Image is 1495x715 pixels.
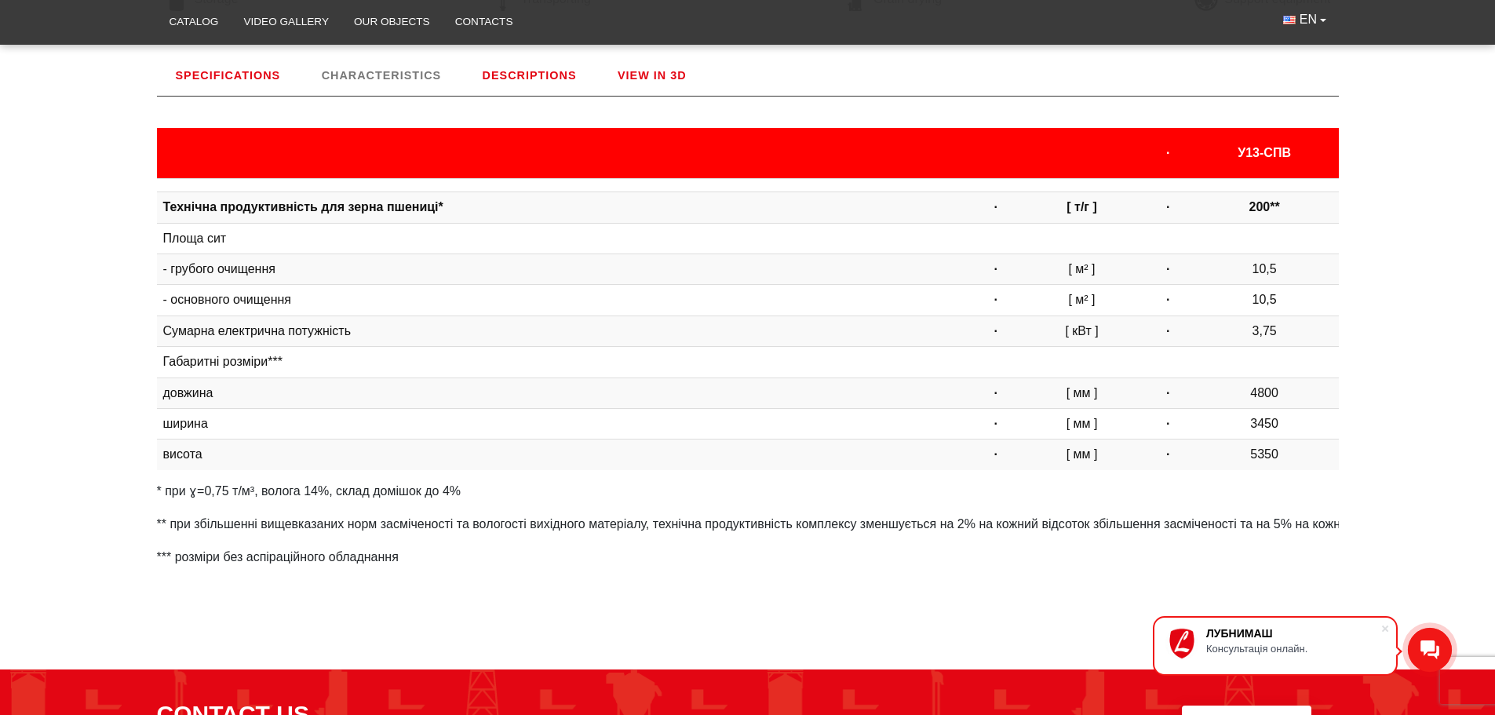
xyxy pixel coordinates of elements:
td: - грубого очищення [157,254,974,285]
a: Catalog [157,5,232,39]
a: SPECIFICATIONS [157,55,300,96]
strong: · [994,293,997,306]
a: Our objects [341,5,443,39]
span: EN [1300,11,1317,28]
td: 10,5 [1191,254,1339,285]
strong: · [994,417,997,430]
td: Площа сит [157,223,1339,254]
img: English [1283,16,1296,24]
a: Video gallery [231,5,341,39]
em: * при ɣ=0,75 т/м³, волога 14%, склад домішок до 4% [157,484,461,498]
b: [ т/г ] [1067,200,1097,213]
b: Технічна продуктивність для зерна пшениці* [163,200,443,213]
strong: · [994,200,997,213]
td: [ кВт ] [1018,316,1145,346]
strong: · [1166,262,1169,275]
strong: · [1166,324,1169,337]
strong: · [1166,417,1169,430]
td: - основного очищення [157,285,974,316]
div: ЛУБНИМАШ [1206,627,1380,640]
td: ширина [157,409,974,440]
a: DESCRIPTIONS [464,55,596,96]
button: EN [1271,5,1338,35]
td: Сумарна електрична потужність [157,316,974,346]
strong: · [1166,146,1169,159]
strong: · [994,324,997,337]
strong: · [1166,386,1169,399]
b: У13-СПВ [1238,146,1291,159]
td: 3,75 [1191,316,1339,346]
td: 5350 [1191,440,1339,470]
em: *** розміри без аспіраційного обладнання [157,550,399,564]
div: Консультація онлайн. [1206,643,1380,655]
a: VIEW IN 3D [599,55,706,96]
strong: · [1166,447,1169,461]
strong: · [1166,200,1169,213]
td: довжина [157,378,974,408]
a: Contacts [443,5,526,39]
td: [ мм ] [1018,409,1145,440]
strong: · [1166,293,1169,306]
strong: · [994,447,997,461]
strong: · [994,386,997,399]
a: CHARACTERISTICS [303,55,461,96]
td: [ м² ] [1018,254,1145,285]
td: Габаритні розміри*** [157,347,1339,378]
td: 4800 [1191,378,1339,408]
td: 3450 [1191,409,1339,440]
td: висота [157,440,974,470]
td: [ м² ] [1018,285,1145,316]
td: [ мм ] [1018,440,1145,470]
strong: · [994,262,997,275]
td: [ мм ] [1018,378,1145,408]
td: 10,5 [1191,285,1339,316]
